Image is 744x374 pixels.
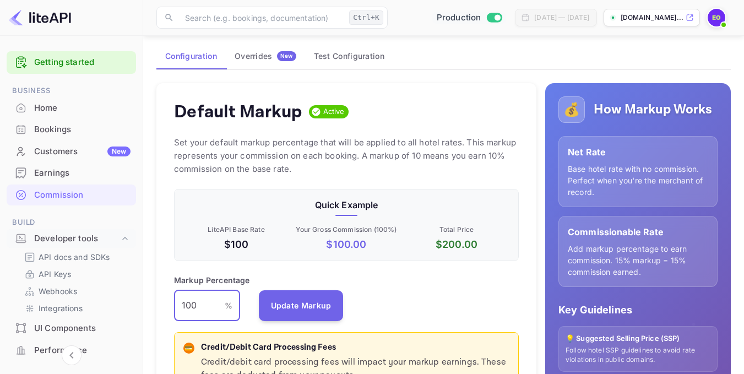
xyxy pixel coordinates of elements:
[34,167,131,180] div: Earnings
[7,141,136,161] a: CustomersNew
[183,237,289,252] p: $100
[349,10,383,25] div: Ctrl+K
[568,243,708,278] p: Add markup percentage to earn commission. 15% markup = 15% commission earned.
[201,342,509,354] p: Credit/Debit Card Processing Fees
[34,344,131,357] div: Performance
[34,123,131,136] div: Bookings
[294,225,399,235] p: Your Gross Commission ( 100 %)
[235,51,296,61] div: Overrides
[594,101,712,118] h5: How Markup Works
[7,340,136,361] div: Performance
[20,266,132,282] div: API Keys
[7,185,136,206] div: Commission
[7,141,136,162] div: CustomersNew
[621,13,683,23] p: [DOMAIN_NAME]...
[24,302,127,314] a: Integrations
[107,147,131,156] div: New
[568,145,708,159] p: Net Rate
[20,283,132,299] div: Webhooks
[34,102,131,115] div: Home
[404,225,509,235] p: Total Price
[404,237,509,252] p: $ 200.00
[566,333,710,344] p: 💡 Suggested Selling Price (SSP)
[9,9,71,26] img: LiteAPI logo
[566,346,710,365] p: Follow hotel SSP guidelines to avoid rate violations in public domains.
[24,268,127,280] a: API Keys
[34,56,131,69] a: Getting started
[563,100,580,120] p: 💰
[7,185,136,205] a: Commission
[34,322,131,335] div: UI Components
[259,290,344,321] button: Update Markup
[7,216,136,229] span: Build
[7,318,136,339] div: UI Components
[437,12,481,24] span: Production
[183,198,509,212] p: Quick Example
[7,162,136,183] a: Earnings
[305,43,393,69] button: Test Configuration
[7,318,136,338] a: UI Components
[24,285,127,297] a: Webhooks
[20,249,132,265] div: API docs and SDKs
[39,268,71,280] p: API Keys
[534,13,589,23] div: [DATE] — [DATE]
[7,119,136,139] a: Bookings
[277,52,296,59] span: New
[34,145,131,158] div: Customers
[184,343,193,353] p: 💳
[294,237,399,252] p: $ 100.00
[7,229,136,248] div: Developer tools
[7,97,136,118] a: Home
[225,300,232,311] p: %
[20,300,132,316] div: Integrations
[178,7,345,29] input: Search (e.g. bookings, documentation)
[34,189,131,202] div: Commission
[174,136,519,176] p: Set your default markup percentage that will be applied to all hotel rates. This markup represent...
[39,302,83,314] p: Integrations
[34,232,120,245] div: Developer tools
[183,225,289,235] p: LiteAPI Base Rate
[568,163,708,198] p: Base hotel rate with no commission. Perfect when you're the merchant of record.
[39,285,77,297] p: Webhooks
[7,162,136,184] div: Earnings
[156,43,226,69] button: Configuration
[7,340,136,360] a: Performance
[174,274,250,286] p: Markup Percentage
[174,101,302,123] h4: Default Markup
[568,225,708,239] p: Commissionable Rate
[7,85,136,97] span: Business
[24,251,127,263] a: API docs and SDKs
[62,345,82,365] button: Collapse navigation
[39,251,110,263] p: API docs and SDKs
[319,106,349,117] span: Active
[432,12,507,24] div: Switch to Sandbox mode
[174,290,225,321] input: 0
[7,119,136,140] div: Bookings
[7,51,136,74] div: Getting started
[7,97,136,119] div: Home
[708,9,725,26] img: Elvis Okumu
[558,302,718,317] p: Key Guidelines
